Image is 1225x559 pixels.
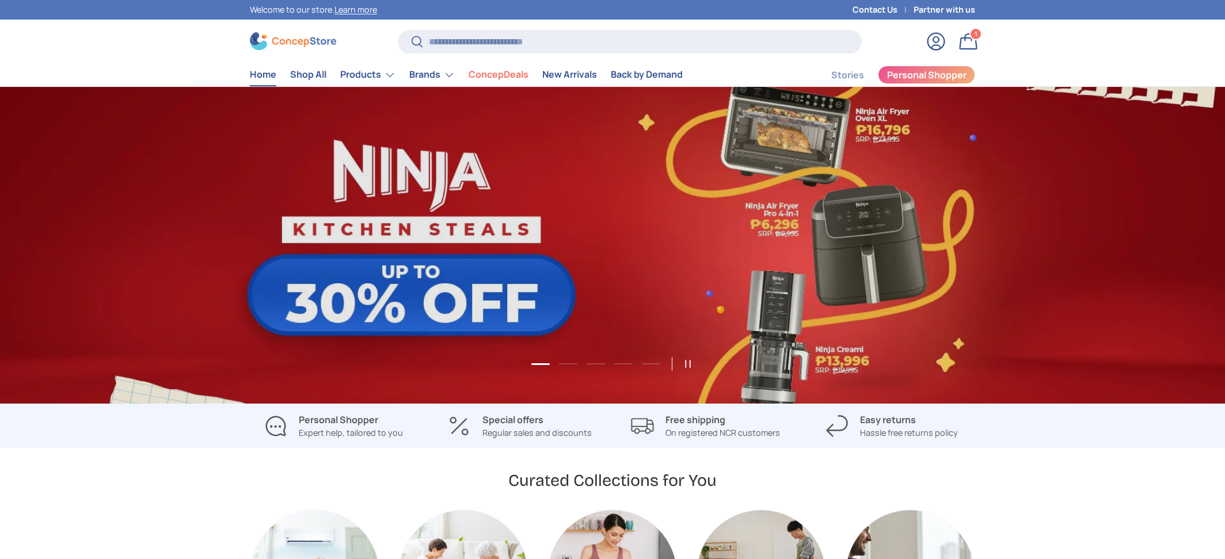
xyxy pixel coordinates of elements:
a: Stories [831,64,864,86]
a: Special offers Regular sales and discounts [436,413,603,439]
summary: Products [333,63,402,86]
strong: Free shipping [665,413,725,426]
a: Easy returns Hassle free returns policy [808,413,975,439]
h2: Curated Collections for You [508,470,717,491]
a: Partner with us [914,3,975,16]
summary: Brands [402,63,462,86]
strong: Easy returns [860,413,916,426]
strong: Personal Shopper [299,413,378,426]
nav: Secondary [804,63,975,86]
a: Personal Shopper Expert help, tailored to you [250,413,417,439]
a: New Arrivals [542,63,597,86]
a: Brands [409,63,455,86]
strong: Special offers [482,413,543,426]
p: Expert help, tailored to you [299,427,403,439]
a: Learn more [334,4,377,15]
p: On registered NCR customers [665,427,780,439]
nav: Primary [250,63,683,86]
a: ConcepDeals [469,63,528,86]
img: ConcepStore [250,32,336,50]
p: Welcome to our store. [250,3,377,16]
a: Personal Shopper [878,66,975,84]
a: Back by Demand [611,63,683,86]
p: Regular sales and discounts [482,427,592,439]
a: Products [340,63,395,86]
p: Hassle free returns policy [860,427,958,439]
span: Personal Shopper [887,70,967,79]
a: Shop All [290,63,326,86]
a: Contact Us [853,3,914,16]
a: Free shipping On registered NCR customers [622,413,789,439]
a: Home [250,63,276,86]
span: 1 [975,29,977,38]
